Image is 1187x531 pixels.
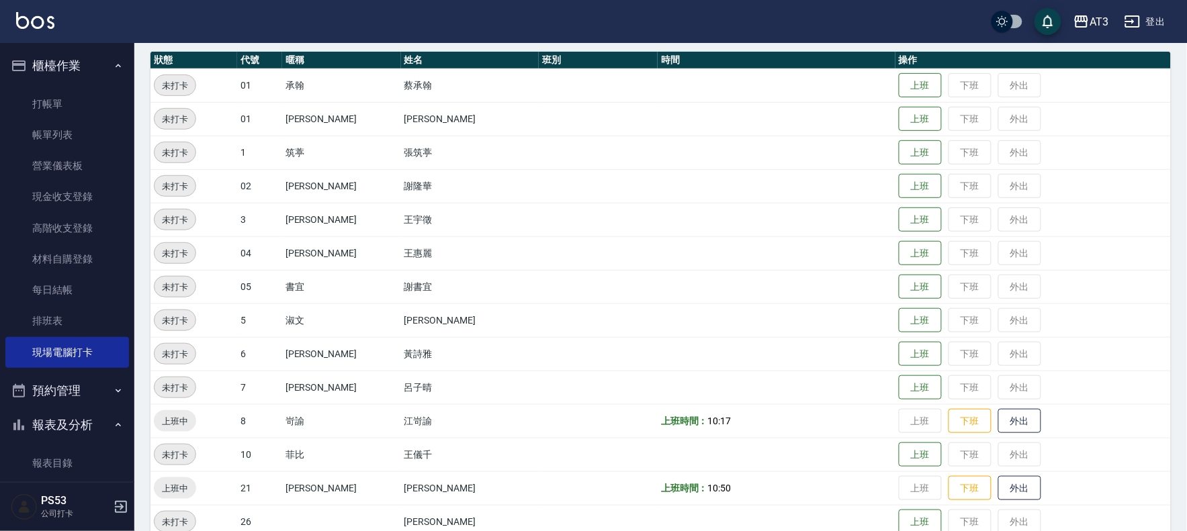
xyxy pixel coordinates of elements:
[899,375,942,400] button: 上班
[237,203,282,236] td: 3
[708,416,732,426] span: 10:17
[5,275,129,305] a: 每日結帳
[282,203,401,236] td: [PERSON_NAME]
[899,442,942,467] button: 上班
[899,241,942,266] button: 上班
[899,342,942,367] button: 上班
[5,373,129,408] button: 預約管理
[949,409,992,434] button: 下班
[401,438,539,471] td: 王儀千
[154,414,196,428] span: 上班中
[155,448,195,462] span: 未打卡
[150,52,237,69] th: 狀態
[155,79,195,93] span: 未打卡
[282,270,401,303] td: 書宜
[401,169,539,203] td: 謝隆華
[155,381,195,395] span: 未打卡
[237,102,282,136] td: 01
[401,270,539,303] td: 謝書宜
[155,515,195,529] span: 未打卡
[899,207,942,232] button: 上班
[16,12,54,29] img: Logo
[401,471,539,505] td: [PERSON_NAME]
[237,169,282,203] td: 02
[539,52,658,69] th: 班別
[5,89,129,119] a: 打帳單
[5,119,129,150] a: 帳單列表
[5,407,129,442] button: 報表及分析
[895,52,1171,69] th: 操作
[155,347,195,361] span: 未打卡
[401,404,539,438] td: 江岢諭
[401,52,539,69] th: 姓名
[899,140,942,165] button: 上班
[282,52,401,69] th: 暱稱
[401,102,539,136] td: [PERSON_NAME]
[154,481,196,495] span: 上班中
[237,303,282,337] td: 5
[237,438,282,471] td: 10
[41,508,109,520] p: 公司打卡
[899,275,942,299] button: 上班
[155,179,195,193] span: 未打卡
[401,371,539,404] td: 呂子晴
[282,102,401,136] td: [PERSON_NAME]
[5,244,129,275] a: 材料自購登錄
[949,476,992,501] button: 下班
[237,471,282,505] td: 21
[282,136,401,169] td: 筑葶
[282,471,401,505] td: [PERSON_NAME]
[237,136,282,169] td: 1
[282,371,401,404] td: [PERSON_NAME]
[282,303,401,337] td: 淑文
[899,107,942,132] button: 上班
[401,203,539,236] td: 王宇徵
[237,52,282,69] th: 代號
[155,313,195,328] span: 未打卡
[237,337,282,371] td: 6
[282,236,401,270] td: [PERSON_NAME]
[1068,8,1114,36] button: AT3
[1119,9,1171,34] button: 登出
[401,236,539,270] td: 王惠麗
[237,371,282,404] td: 7
[155,246,195,260] span: 未打卡
[5,150,129,181] a: 營業儀表板
[155,112,195,126] span: 未打卡
[41,494,109,508] h5: PS53
[998,409,1041,434] button: 外出
[282,169,401,203] td: [PERSON_NAME]
[282,404,401,438] td: 岢諭
[5,479,129,510] a: 店家日報表
[401,303,539,337] td: [PERSON_NAME]
[155,213,195,227] span: 未打卡
[237,270,282,303] td: 05
[237,68,282,102] td: 01
[658,52,895,69] th: 時間
[899,174,942,199] button: 上班
[401,136,539,169] td: 張筑葶
[155,146,195,160] span: 未打卡
[899,308,942,333] button: 上班
[237,404,282,438] td: 8
[282,438,401,471] td: 菲比
[5,337,129,368] a: 現場電腦打卡
[1090,13,1108,30] div: AT3
[282,68,401,102] td: 承翰
[5,48,129,83] button: 櫃檯作業
[5,448,129,479] a: 報表目錄
[899,73,942,98] button: 上班
[155,280,195,294] span: 未打卡
[708,483,732,493] span: 10:50
[998,476,1041,501] button: 外出
[661,416,708,426] b: 上班時間：
[5,213,129,244] a: 高階收支登錄
[661,483,708,493] b: 上班時間：
[5,305,129,336] a: 排班表
[401,337,539,371] td: 黃詩雅
[1035,8,1061,35] button: save
[237,236,282,270] td: 04
[401,68,539,102] td: 蔡承翰
[282,337,401,371] td: [PERSON_NAME]
[11,493,38,520] img: Person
